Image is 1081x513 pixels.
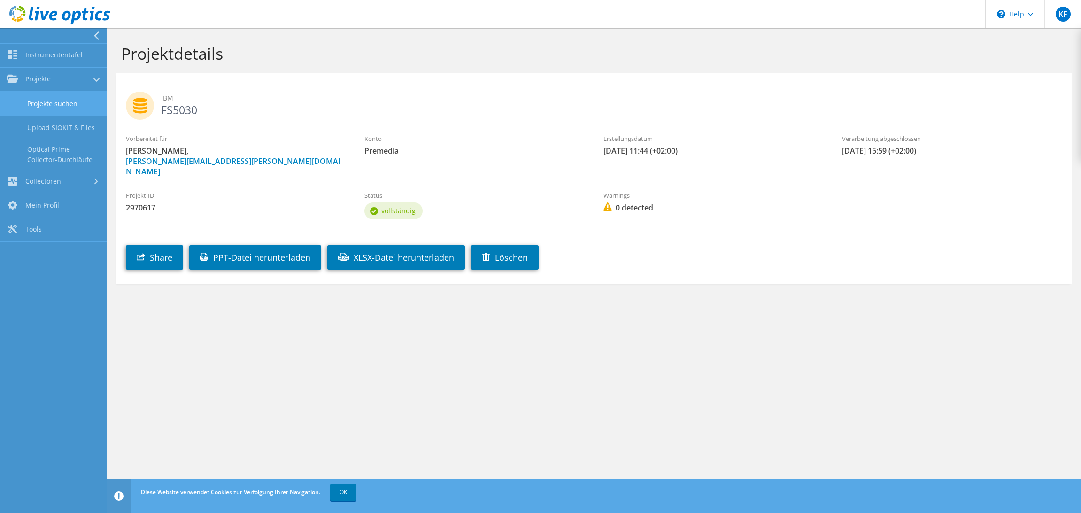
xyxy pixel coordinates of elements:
a: [PERSON_NAME][EMAIL_ADDRESS][PERSON_NAME][DOMAIN_NAME] [126,156,340,177]
label: Status [364,191,584,200]
h2: FS5030 [126,92,1062,115]
label: Warnings [603,191,823,200]
label: Erstellungsdatum [603,134,823,143]
span: 2970617 [126,202,346,213]
span: [DATE] 11:44 (+02:00) [603,146,823,156]
a: PPT-Datei herunterladen [189,245,321,270]
a: OK [330,484,356,501]
span: vollständig [381,206,416,215]
span: Diese Website verwendet Cookies zur Verfolgung Ihrer Navigation. [141,488,320,496]
span: [DATE] 15:59 (+02:00) [842,146,1062,156]
a: XLSX-Datei herunterladen [327,245,465,270]
span: Premedia [364,146,584,156]
a: Share [126,245,183,270]
span: 0 detected [603,202,823,213]
span: [PERSON_NAME], [126,146,346,177]
label: Vorbereitet für [126,134,346,143]
a: Löschen [471,245,539,270]
span: IBM [161,93,1062,103]
span: KF [1056,7,1071,22]
label: Konto [364,134,584,143]
label: Verarbeitung abgeschlossen [842,134,1062,143]
label: Projekt-ID [126,191,346,200]
h1: Projektdetails [121,44,1062,63]
svg: \n [997,10,1005,18]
